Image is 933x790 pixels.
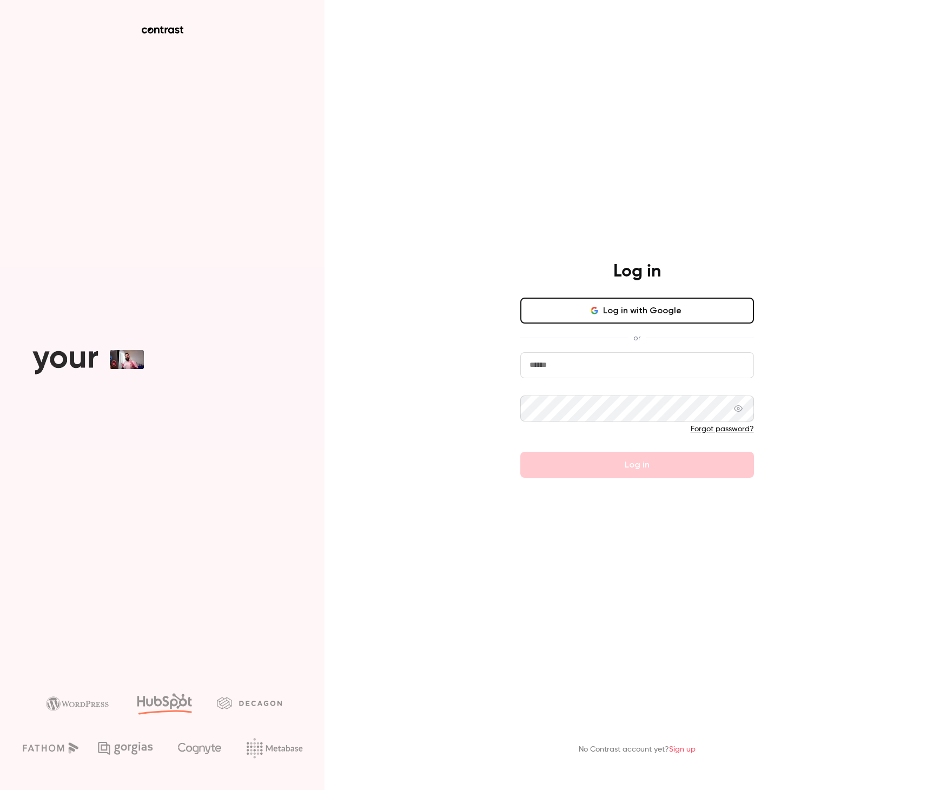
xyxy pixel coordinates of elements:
p: No Contrast account yet? [579,744,696,755]
img: decagon [217,697,282,709]
span: or [628,332,646,344]
button: Log in with Google [520,298,754,324]
h4: Log in [613,261,661,282]
a: Sign up [669,746,696,753]
a: Forgot password? [691,425,754,433]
